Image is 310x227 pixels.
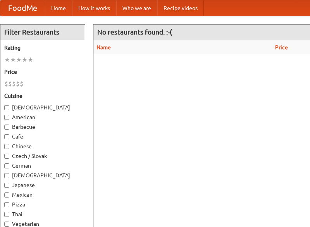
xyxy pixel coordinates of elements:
a: Recipe videos [157,0,204,16]
a: FoodMe [0,0,45,16]
input: American [4,115,9,120]
input: Barbecue [4,125,9,130]
label: Japanese [4,181,81,189]
input: German [4,163,9,168]
a: How it works [72,0,116,16]
input: Czech / Slovak [4,154,9,159]
h5: Cuisine [4,92,81,100]
a: Home [45,0,72,16]
a: Price [275,44,288,50]
input: Thai [4,212,9,217]
ng-pluralize: No restaurants found. :-( [97,28,172,36]
input: Mexican [4,192,9,198]
li: ★ [16,55,22,64]
input: Pizza [4,202,9,207]
label: Pizza [4,201,81,208]
label: Thai [4,210,81,218]
input: Chinese [4,144,9,149]
label: American [4,113,81,121]
input: Cafe [4,134,9,139]
label: Cafe [4,133,81,140]
h5: Price [4,68,81,76]
label: Mexican [4,191,81,199]
li: ★ [4,55,10,64]
input: Japanese [4,183,9,188]
input: [DEMOGRAPHIC_DATA] [4,105,9,110]
label: [DEMOGRAPHIC_DATA] [4,172,81,179]
li: $ [12,80,16,88]
label: German [4,162,81,170]
li: ★ [28,55,33,64]
input: [DEMOGRAPHIC_DATA] [4,173,9,178]
li: ★ [10,55,16,64]
label: Chinese [4,142,81,150]
li: $ [4,80,8,88]
h4: Filter Restaurants [0,24,85,40]
li: $ [16,80,20,88]
li: ★ [22,55,28,64]
label: Barbecue [4,123,81,131]
li: $ [20,80,24,88]
h5: Rating [4,44,81,52]
input: Vegetarian [4,222,9,227]
label: Czech / Slovak [4,152,81,160]
a: Name [96,44,111,50]
li: $ [8,80,12,88]
a: Who we are [116,0,157,16]
label: [DEMOGRAPHIC_DATA] [4,104,81,111]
